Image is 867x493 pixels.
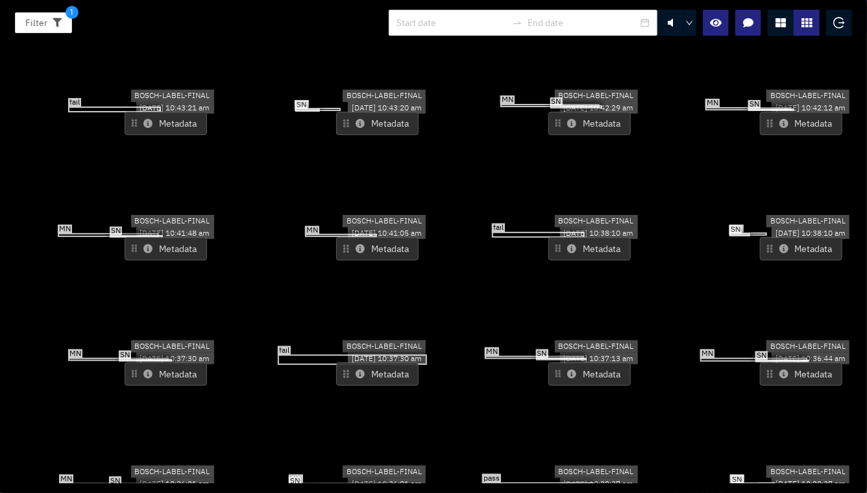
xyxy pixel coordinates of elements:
div: [DATE] 10:42:29 am [560,102,638,114]
button: Metadata [548,237,631,260]
div: BOSCH-LABEL-FINAL [555,340,638,353]
span: SN [731,475,744,485]
span: 1 [66,6,79,19]
div: BOSCH-LABEL-FINAL [131,465,214,477]
span: SN [110,227,122,236]
div: [DATE] 10:43:20 am [348,102,426,114]
div: BOSCH-LABEL-FINAL [766,215,849,227]
span: to [512,18,522,28]
span: SN [109,476,121,485]
span: pass [482,474,501,483]
input: Start date [397,16,507,30]
div: [DATE] 10:36:21 am [136,477,214,490]
span: MN [295,100,309,109]
span: MN [485,348,499,357]
span: fail [492,223,505,233]
div: [DATE] 10:42:12 am [772,102,849,114]
span: SN [550,97,563,107]
span: SN [748,100,761,109]
span: MN [729,224,744,233]
div: [DATE] 10:38:10 am [772,227,849,239]
div: [DATE] 10:41:48 am [136,227,214,239]
div: [DATE] 10:37:30 am [136,352,214,364]
div: [DATE] 10:43:21 am [136,102,214,114]
div: BOSCH-LABEL-FINAL [555,90,638,102]
span: swap-right [512,18,522,28]
div: BOSCH-LABEL-FINAL [343,215,426,227]
div: [DATE] 10:37:30 am [348,352,426,364]
div: [DATE] 10:20:37 am [560,477,638,490]
div: BOSCH-LABEL-FINAL [343,90,426,102]
div: BOSCH-LABEL-FINAL [766,465,849,477]
span: MN [68,349,82,358]
span: MN [58,225,72,234]
span: MN [730,474,744,483]
button: Metadata [125,237,207,260]
span: down [686,19,694,27]
span: Filter [25,16,47,30]
div: [DATE] 10:36:44 am [772,352,849,364]
button: Metadata [760,112,842,135]
div: BOSCH-LABEL-FINAL [555,215,638,227]
div: [DATE] 10:41:05 am [348,227,426,239]
span: fail [68,98,81,107]
button: Metadata [336,112,419,135]
button: Metadata [548,362,631,386]
button: Metadata [760,237,842,260]
input: End date [528,16,638,30]
span: SN [119,351,131,360]
span: SN [536,349,548,359]
span: MN [500,95,515,105]
span: SN [289,477,301,486]
div: BOSCH-LABEL-FINAL [343,340,426,353]
button: Filter [15,12,72,33]
span: MN [289,475,303,484]
div: [DATE] 10:20:37 am [772,477,849,490]
div: BOSCH-LABEL-FINAL [766,90,849,102]
div: BOSCH-LABEL-FINAL [343,465,426,477]
div: BOSCH-LABEL-FINAL [766,340,849,353]
button: Metadata [548,112,631,135]
div: [DATE] 10:36:01 am [348,477,426,490]
span: MN [305,226,319,235]
div: BOSCH-LABEL-FINAL [555,465,638,477]
button: Metadata [125,112,207,135]
span: SN [295,101,308,110]
span: SN [755,351,768,360]
button: Metadata [760,362,842,386]
div: [DATE] 10:38:10 am [560,227,638,239]
span: SN [729,225,742,234]
div: BOSCH-LABEL-FINAL [131,215,214,227]
span: MN [700,349,714,359]
div: BOSCH-LABEL-FINAL [131,90,214,102]
div: [DATE] 10:37:13 am [560,352,638,364]
button: Metadata [125,362,207,386]
button: Metadata [336,362,419,386]
div: BOSCH-LABEL-FINAL [131,340,214,353]
span: MN [705,99,720,108]
button: Metadata [336,237,419,260]
span: MN [59,475,73,484]
span: fail [278,346,291,355]
span: logout [833,17,845,29]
